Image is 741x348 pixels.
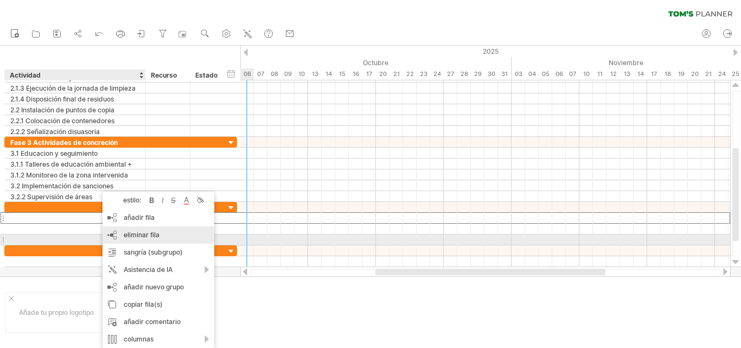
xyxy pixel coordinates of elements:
[10,138,118,147] font: Fase 3 Actividades de concreción
[124,335,154,343] font: columnas
[674,68,688,80] div: Miércoles, 19 de noviembre de 2025
[124,231,159,239] font: eliminar fila
[362,68,376,80] div: Viernes, 17 de octubre de 2025
[10,182,113,190] font: 3.2 Implementación de sanciones
[19,308,94,317] font: Añade tu propio logotipo
[515,70,522,78] font: 03
[325,70,332,78] font: 14
[471,68,484,80] div: Miércoles, 29 de octubre de 2025
[295,68,308,80] div: Viernes, 10 de octubre de 2025
[691,70,699,78] font: 20
[10,128,100,136] font: 2.2.2 Señalización disuasoria
[403,68,417,80] div: Miércoles, 22 de octubre de 2025
[609,59,643,67] font: Noviembre
[349,68,362,80] div: Jueves, 16 de octubre de 2025
[606,68,620,80] div: Miércoles, 12 de noviembre de 2025
[308,68,322,80] div: Lunes, 13 de octubre de 2025
[620,68,634,80] div: Jueves, 13 de noviembre de 2025
[624,70,630,78] font: 13
[10,71,41,79] font: Actividad
[353,70,359,78] font: 16
[732,70,739,78] font: 25
[151,71,177,79] font: Recurso
[393,70,400,78] font: 21
[10,149,98,157] font: 3.1 Educacion y seguimiento
[200,57,512,68] div: Octubre de 2025
[447,70,454,78] font: 27
[363,59,388,67] font: Octubre
[501,70,508,78] font: 31
[417,68,430,80] div: Jueves, 23 de octubre de 2025
[474,70,482,78] font: 29
[715,68,729,80] div: Lunes, 24 de noviembre de 2025
[124,248,183,256] font: sangría (subgrupo)
[484,68,498,80] div: Jueves, 30 de octubre de 2025
[634,68,647,80] div: Viernes, 14 de noviembre de 2025
[335,68,349,80] div: Miércoles, 15 de octubre de 2025
[593,68,606,80] div: Martes, 11 de noviembre de 2025
[379,70,387,78] font: 20
[555,70,563,78] font: 06
[123,196,141,204] font: estilo:
[498,68,512,80] div: Viernes, 31 de octubre de 2025
[124,283,184,291] font: añadir nuevo grupo
[688,68,701,80] div: Jueves, 20 de noviembre de 2025
[488,70,495,78] font: 30
[124,265,173,274] font: Asistencia de IA
[10,160,132,168] font: 3.1.1 Talleres de educación ambiental +
[678,70,685,78] font: 19
[10,84,136,92] font: 2.1.3 Ejecución de la jornada de limpieza
[240,68,254,80] div: Lunes, 6 de octubre de 2025
[665,70,671,78] font: 18
[257,70,264,78] font: 07
[124,318,181,326] font: añadir comentario
[651,70,657,78] font: 17
[579,68,593,80] div: Lunes, 10 de noviembre de 2025
[284,70,292,78] font: 09
[647,68,661,80] div: Lunes, 17 de noviembre de 2025
[267,68,281,80] div: Miércoles, 8 de octubre de 2025
[376,68,389,80] div: Lunes, 20 de octubre de 2025
[512,68,525,80] div: Lunes, 3 de noviembre de 2025
[420,70,427,78] font: 23
[312,70,318,78] font: 13
[254,68,267,80] div: Martes, 7 de octubre de 2025
[339,70,346,78] font: 15
[10,193,92,201] font: 3.2.2 Supervisión de áreas
[322,68,335,80] div: Martes, 14 de octubre de 2025
[10,117,114,125] font: 2.2.1 Colocación de contenedores
[637,70,644,78] font: 14
[583,70,590,78] font: 10
[718,70,726,78] font: 24
[597,70,603,78] font: 11
[433,70,441,78] font: 24
[610,70,617,78] font: 12
[661,68,674,80] div: Martes, 18 de noviembre de 2025
[124,213,155,222] font: añadir fila
[552,68,566,80] div: Jueves, 6 de noviembre de 2025
[406,70,414,78] font: 22
[10,106,114,114] font: 2.2 Instalación de puntos de copia
[483,47,499,55] font: 2025
[10,171,128,179] font: 3.1.2 Monitoreo de la zona intervenida
[244,70,251,78] font: 06
[10,95,114,103] font: 2.1.4 Disposición final de residuos
[528,70,536,78] font: 04
[366,70,372,78] font: 17
[457,68,471,80] div: Martes, 28 de octubre de 2025
[705,70,712,78] font: 21
[569,70,576,78] font: 07
[444,68,457,80] div: Lunes, 27 de octubre de 2025
[525,68,539,80] div: Martes, 4 de noviembre de 2025
[281,68,295,80] div: Jueves, 9 de octubre de 2025
[701,68,715,80] div: Viernes, 21 de noviembre de 2025
[389,68,403,80] div: Martes, 21 de octubre de 2025
[566,68,579,80] div: Viernes, 7 de noviembre de 2025
[124,300,163,308] font: copiar fila(s)
[271,70,278,78] font: 08
[430,68,444,80] div: Viernes, 24 de octubre de 2025
[298,70,305,78] font: 10
[542,70,550,78] font: 05
[539,68,552,80] div: Miércoles, 5 de noviembre de 2025
[461,70,468,78] font: 28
